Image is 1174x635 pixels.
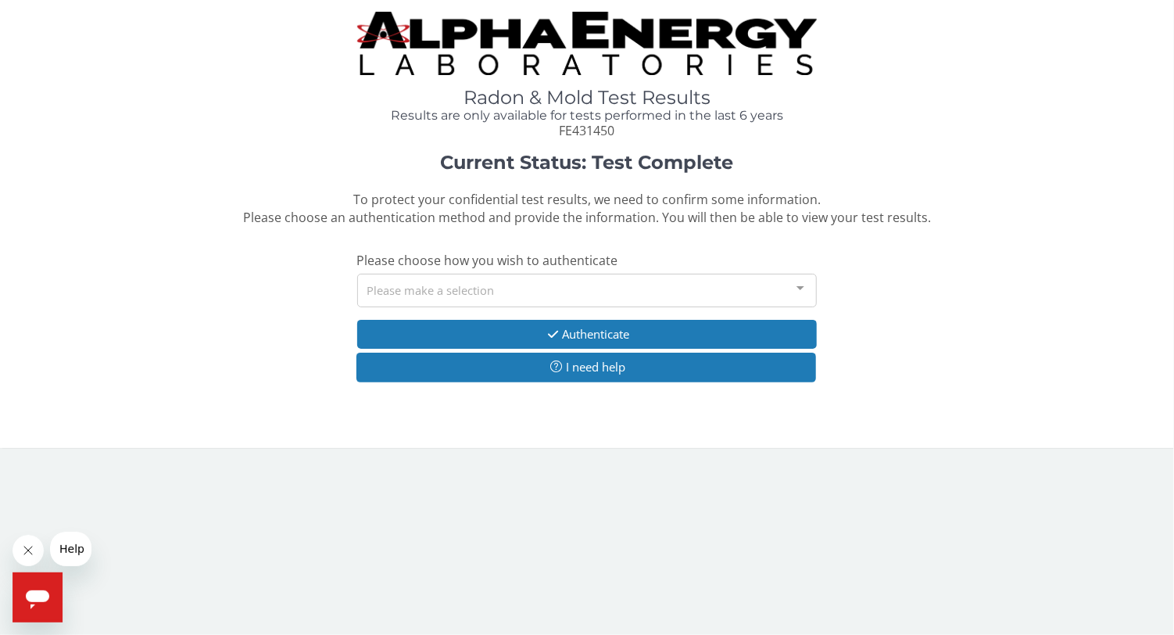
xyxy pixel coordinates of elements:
h1: Radon & Mold Test Results [357,88,818,108]
span: To protect your confidential test results, we need to confirm some information. Please choose an ... [243,191,931,226]
iframe: Message from company [50,532,91,566]
button: I need help [356,353,817,382]
h4: Results are only available for tests performed in the last 6 years [357,109,818,123]
iframe: Close message [13,535,44,566]
button: Authenticate [357,320,818,349]
iframe: Button to launch messaging window [13,572,63,622]
span: Please make a selection [367,281,495,299]
strong: Current Status: Test Complete [440,151,733,174]
span: Please choose how you wish to authenticate [357,252,618,269]
span: FE431450 [559,122,614,139]
img: TightCrop.jpg [357,12,818,75]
